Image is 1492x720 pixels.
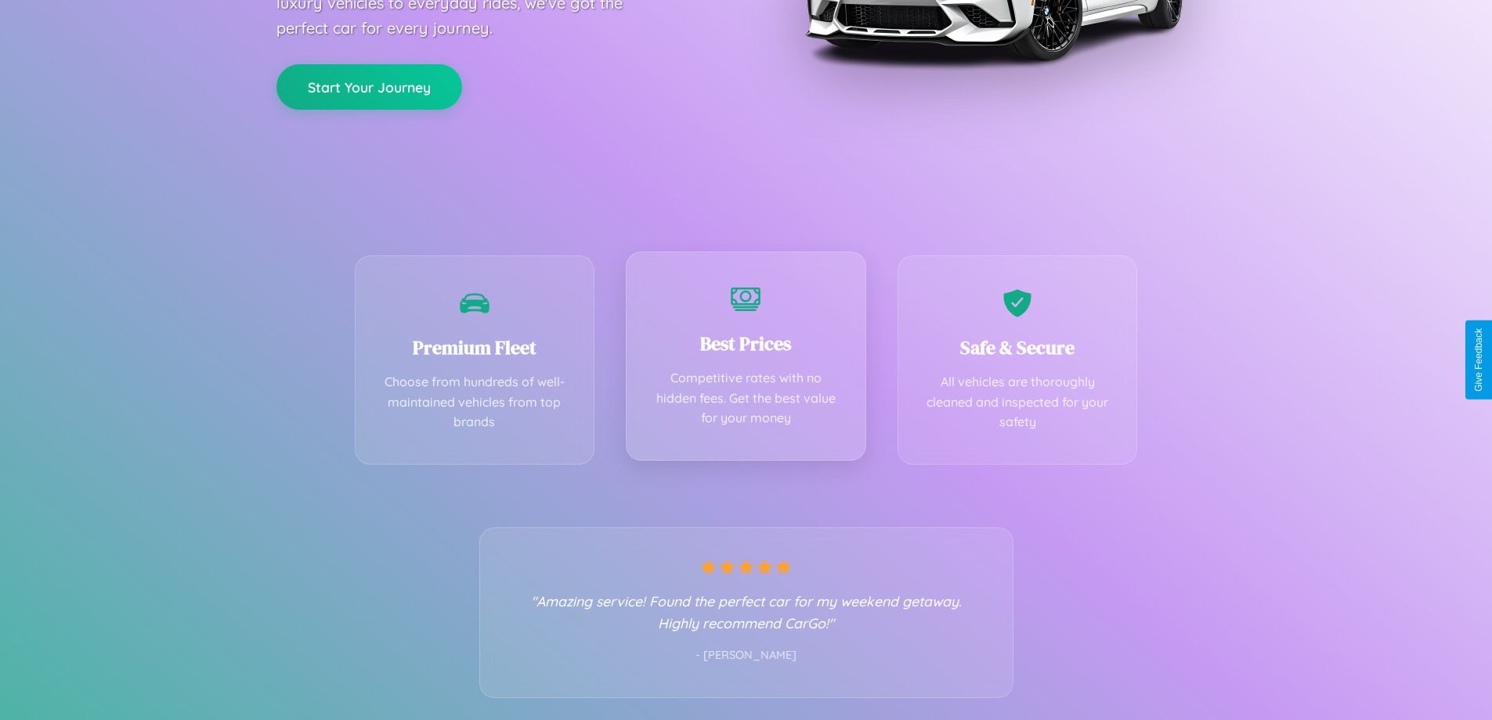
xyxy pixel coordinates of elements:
h3: Best Prices [650,331,842,356]
h3: Premium Fleet [379,335,571,360]
p: "Amazing service! Found the perfect car for my weekend getaway. Highly recommend CarGo!" [511,590,981,634]
p: - [PERSON_NAME] [511,646,981,666]
p: Choose from hundreds of well-maintained vehicles from top brands [379,372,571,432]
p: All vehicles are thoroughly cleaned and inspected for your safety [922,372,1114,432]
h3: Safe & Secure [922,335,1114,360]
button: Start Your Journey [276,64,462,110]
div: Give Feedback [1473,328,1484,392]
p: Competitive rates with no hidden fees. Get the best value for your money [650,368,842,429]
